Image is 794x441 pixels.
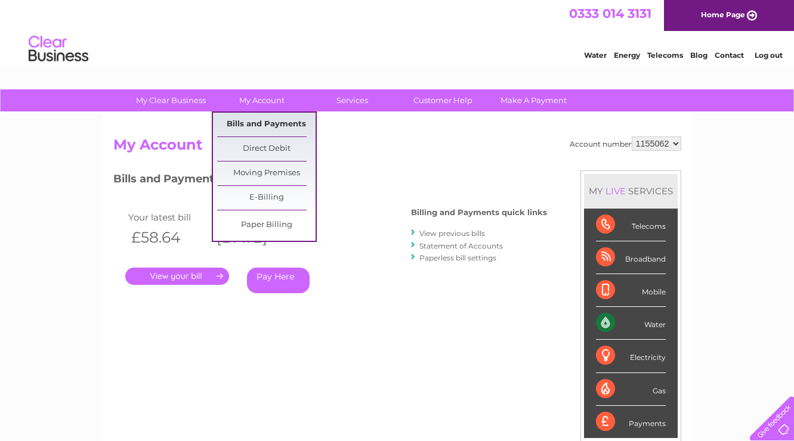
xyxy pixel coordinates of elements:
a: Log out [755,51,783,60]
a: My Clear Business [122,89,220,111]
h4: Billing and Payments quick links [411,208,547,217]
div: Mobile [596,274,666,307]
th: [DATE] [211,225,296,250]
a: View previous bills [419,229,485,238]
a: Moving Premises [217,162,316,185]
a: . [125,268,229,285]
div: Account number [570,136,681,151]
h3: Bills and Payments [113,170,547,191]
a: Bills and Payments [217,113,316,136]
div: Telecoms [596,209,666,241]
a: E-Billing [217,186,316,210]
a: Statement of Accounts [419,241,503,250]
a: Energy [614,51,640,60]
a: Contact [715,51,744,60]
th: £58.64 [125,225,211,250]
div: Payments [596,406,666,438]
a: Make A Payment [484,89,583,111]
h2: My Account [113,136,681,159]
a: Pay Here [247,268,310,293]
div: Water [596,307,666,340]
td: Invoice date [211,209,296,225]
a: Paper Billing [217,213,316,237]
a: Customer Help [394,89,492,111]
a: Blog [690,51,708,60]
div: Electricity [596,340,666,372]
div: Clear Business is a trading name of Verastar Limited (registered in [GEOGRAPHIC_DATA] No. 3667643... [116,7,679,58]
a: Water [584,51,607,60]
a: Services [303,89,401,111]
a: Telecoms [647,51,683,60]
a: My Account [212,89,311,111]
div: Broadband [596,241,666,274]
a: Paperless bill settings [419,253,496,262]
a: Direct Debit [217,137,316,161]
img: logo.png [28,31,89,67]
td: Your latest bill [125,209,211,225]
div: Gas [596,373,666,406]
div: LIVE [603,185,628,197]
a: 0333 014 3131 [569,6,651,21]
div: MY SERVICES [584,174,678,208]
